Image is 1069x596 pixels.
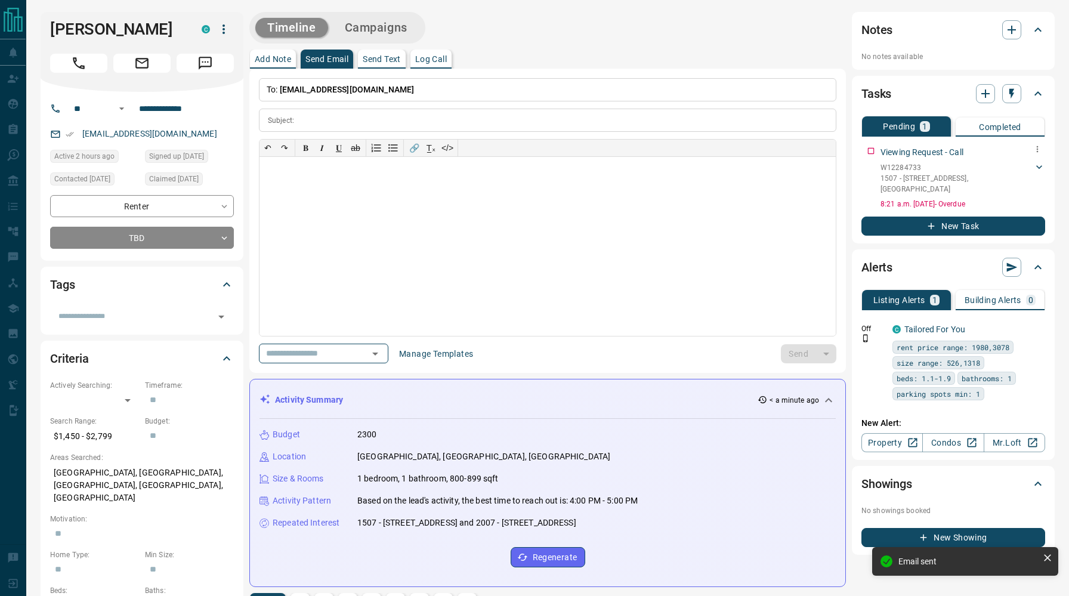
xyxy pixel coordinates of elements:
button: Numbered list [368,140,385,156]
p: [GEOGRAPHIC_DATA], [GEOGRAPHIC_DATA], [GEOGRAPHIC_DATA], [GEOGRAPHIC_DATA], [GEOGRAPHIC_DATA] [50,463,234,508]
p: Add Note [255,55,291,63]
div: condos.ca [202,25,210,33]
p: Based on the lead's activity, the best time to reach out is: 4:00 PM - 5:00 PM [357,495,638,507]
p: [GEOGRAPHIC_DATA], [GEOGRAPHIC_DATA], [GEOGRAPHIC_DATA] [357,450,610,463]
p: Beds: [50,585,139,596]
button: Manage Templates [392,344,480,363]
div: Activity Summary< a minute ago [259,389,836,411]
div: Sun Aug 10 2025 [50,172,139,189]
button: New Showing [861,528,1045,547]
span: 𝐔 [336,143,342,153]
button: 𝐔 [330,140,347,156]
p: To: [259,78,836,101]
p: Building Alerts [965,296,1021,304]
p: 1 bedroom, 1 bathroom, 800-899 sqft [357,473,499,485]
p: W12284733 [880,162,1033,173]
button: 𝐁 [297,140,314,156]
p: Baths: [145,585,234,596]
span: size range: 526,1318 [897,357,980,369]
p: Size & Rooms [273,473,324,485]
button: Open [367,345,384,362]
button: </> [439,140,456,156]
p: 1507 - [STREET_ADDRESS] , [GEOGRAPHIC_DATA] [880,173,1033,194]
div: condos.ca [892,325,901,333]
p: Pending [883,122,915,131]
p: Home Type: [50,549,139,560]
span: Signed up [DATE] [149,150,204,162]
button: ↶ [259,140,276,156]
h1: [PERSON_NAME] [50,20,184,39]
a: Mr.Loft [984,433,1045,452]
div: Renter [50,195,234,217]
p: Off [861,323,885,334]
p: 1507 - [STREET_ADDRESS] and 2007 - [STREET_ADDRESS] [357,517,576,529]
button: Bullet list [385,140,401,156]
h2: Tags [50,275,75,294]
a: [EMAIL_ADDRESS][DOMAIN_NAME] [82,129,217,138]
button: 𝑰 [314,140,330,156]
button: T̲ₓ [422,140,439,156]
p: Completed [979,123,1021,131]
p: Search Range: [50,416,139,427]
button: Timeline [255,18,328,38]
div: split button [781,344,836,363]
p: Subject: [268,115,294,126]
button: Open [115,101,129,116]
h2: Showings [861,474,912,493]
h2: Tasks [861,84,891,103]
p: Actively Searching: [50,380,139,391]
div: Wed Aug 06 2025 [145,150,234,166]
p: No showings booked [861,505,1045,516]
span: beds: 1.1-1.9 [897,372,951,384]
button: Open [213,308,230,325]
p: Send Email [305,55,348,63]
svg: Push Notification Only [861,334,870,342]
h2: Notes [861,20,892,39]
div: Tasks [861,79,1045,108]
button: Campaigns [333,18,419,38]
p: Motivation: [50,514,234,524]
p: Location [273,450,306,463]
p: 1 [932,296,937,304]
span: Email [113,54,171,73]
button: Regenerate [511,547,585,567]
p: 2300 [357,428,377,441]
a: Condos [922,433,984,452]
p: Activity Pattern [273,495,331,507]
p: No notes available [861,51,1045,62]
p: $1,450 - $2,799 [50,427,139,446]
span: parking spots min: 1 [897,388,980,400]
div: Tue Aug 12 2025 [50,150,139,166]
p: 1 [922,122,927,131]
div: Showings [861,470,1045,498]
p: Activity Summary [275,394,343,406]
p: Log Call [415,55,447,63]
span: Active 2 hours ago [54,150,115,162]
p: Viewing Request - Call [880,146,963,159]
h2: Criteria [50,349,89,368]
span: rent price range: 1980,3078 [897,341,1009,353]
p: Budget [273,428,300,441]
p: < a minute ago [770,395,819,406]
div: Sun Aug 10 2025 [145,172,234,189]
span: Message [177,54,234,73]
h2: Alerts [861,258,892,277]
span: Call [50,54,107,73]
span: Contacted [DATE] [54,173,110,185]
span: bathrooms: 1 [962,372,1012,384]
div: Alerts [861,253,1045,282]
div: Email sent [898,557,1038,566]
button: 🔗 [406,140,422,156]
p: 8:21 a.m. [DATE] - Overdue [880,199,1045,209]
svg: Email Verified [66,130,74,138]
p: Areas Searched: [50,452,234,463]
p: Min Size: [145,549,234,560]
p: Budget: [145,416,234,427]
a: Property [861,433,923,452]
div: Criteria [50,344,234,373]
button: ↷ [276,140,293,156]
p: Listing Alerts [873,296,925,304]
div: TBD [50,227,234,249]
p: New Alert: [861,417,1045,430]
p: Repeated Interest [273,517,339,529]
